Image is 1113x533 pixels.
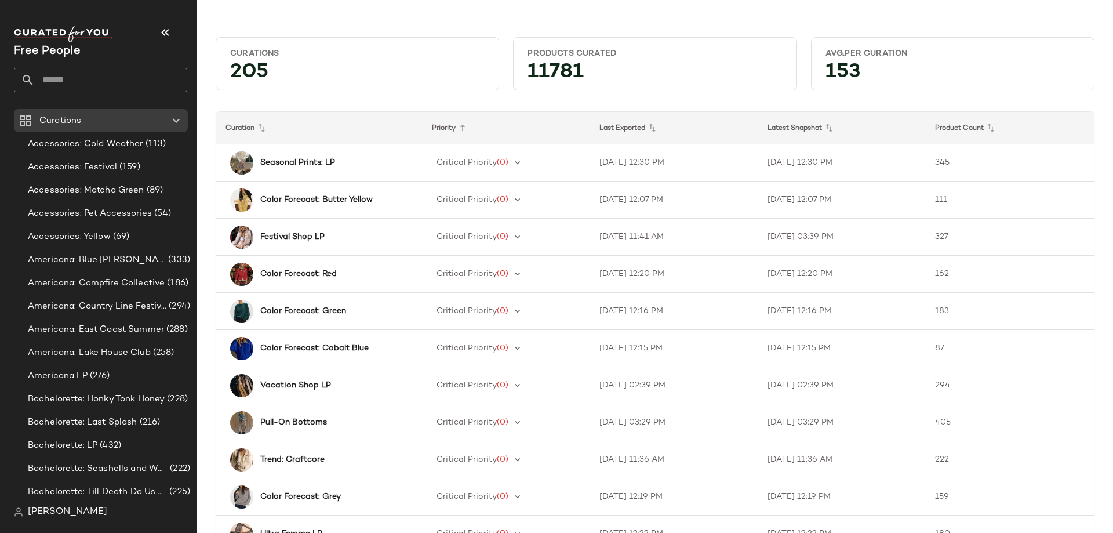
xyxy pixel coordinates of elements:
span: Critical Priority [437,344,497,353]
span: (222) [168,462,190,476]
img: 92590751_064_0 [230,263,253,286]
b: Vacation Shop LP [260,379,331,391]
img: 97671283_072_a [230,188,253,212]
td: 162 [926,256,1094,293]
img: 103964821_037_a [230,300,253,323]
img: 101307569_011_g [230,411,253,434]
td: [DATE] 11:36 AM [758,441,926,478]
span: (0) [497,492,508,501]
span: Critical Priority [437,381,497,390]
td: 294 [926,367,1094,404]
span: Curations [39,114,81,128]
span: Bachelorette: LP [28,439,97,452]
span: Americana: East Coast Summer [28,323,164,336]
span: Critical Priority [437,492,497,501]
span: Bachelorette: Till Death Do Us Party [28,485,167,499]
b: Pull-On Bottoms [260,416,327,429]
span: Critical Priority [437,195,497,204]
td: [DATE] 12:30 PM [590,144,758,182]
div: 153 [816,64,1089,85]
span: Critical Priority [437,233,497,241]
div: Avg.per Curation [825,48,1080,59]
b: Color Forecast: Green [260,305,346,317]
span: Critical Priority [437,270,497,278]
img: svg%3e [14,507,23,517]
span: (0) [497,307,508,316]
span: (0) [497,381,508,390]
div: Curations [230,48,485,59]
span: (0) [497,270,508,278]
td: 159 [926,478,1094,516]
td: [DATE] 03:29 PM [590,404,758,441]
th: Latest Snapshot [758,112,926,144]
span: (89) [144,184,163,197]
b: Trend: Craftcore [260,454,325,466]
td: [DATE] 02:39 PM [758,367,926,404]
span: (54) [152,207,172,220]
span: Accessories: Cold Weather [28,137,143,151]
span: Americana: Blue [PERSON_NAME] Baby [28,253,166,267]
td: [DATE] 12:16 PM [758,293,926,330]
img: 103938213_011_a [230,448,253,472]
img: cfy_white_logo.C9jOOHJF.svg [14,26,112,42]
td: [DATE] 12:19 PM [590,478,758,516]
span: Americana: Campfire Collective [28,277,165,290]
span: (333) [166,253,190,267]
b: Color Forecast: Cobalt Blue [260,342,369,354]
span: (228) [165,393,188,406]
span: Accessories: Pet Accessories [28,207,152,220]
span: (0) [497,344,508,353]
span: Accessories: Yellow [28,230,111,244]
span: (0) [497,418,508,427]
span: (0) [497,195,508,204]
td: [DATE] 02:39 PM [590,367,758,404]
span: Bachelorette: Last Splash [28,416,137,429]
span: (113) [143,137,166,151]
span: Accessories: Festival [28,161,117,174]
img: 102753548_066_0 [230,226,253,249]
span: Critical Priority [437,455,497,464]
img: 97351985_042_a [230,337,253,360]
img: 102871571_001_0 [230,374,253,397]
th: Last Exported [590,112,758,144]
span: (0) [497,158,508,167]
span: Critical Priority [437,307,497,316]
td: 327 [926,219,1094,256]
th: Product Count [926,112,1094,144]
td: [DATE] 12:19 PM [758,478,926,516]
span: (288) [164,323,188,336]
td: [DATE] 11:36 AM [590,441,758,478]
span: Americana: Country Line Festival [28,300,166,313]
td: [DATE] 12:15 PM [758,330,926,367]
th: Priority [423,112,591,144]
td: 87 [926,330,1094,367]
span: (225) [167,485,190,499]
td: [DATE] 12:16 PM [590,293,758,330]
span: (0) [497,233,508,241]
span: Current Company Name [14,45,81,57]
span: (258) [151,346,174,360]
span: (186) [165,277,188,290]
td: 405 [926,404,1094,441]
td: [DATE] 12:07 PM [590,182,758,219]
div: Products Curated [528,48,782,59]
span: Bachelorette: Honky Tonk Honey [28,393,165,406]
span: (294) [166,300,190,313]
div: 205 [221,64,494,85]
span: (0) [497,455,508,464]
td: 222 [926,441,1094,478]
span: (69) [111,230,130,244]
td: [DATE] 03:39 PM [758,219,926,256]
b: Color Forecast: Grey [260,491,341,503]
td: 111 [926,182,1094,219]
div: 11781 [518,64,791,85]
td: [DATE] 12:20 PM [758,256,926,293]
span: (216) [137,416,161,429]
span: Critical Priority [437,158,497,167]
span: Bachelorette: Seashells and Wedding Bells [28,462,168,476]
img: 100632421_004_a [230,485,253,509]
td: 345 [926,144,1094,182]
span: [PERSON_NAME] [28,505,107,519]
td: [DATE] 11:41 AM [590,219,758,256]
span: (276) [88,369,110,383]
